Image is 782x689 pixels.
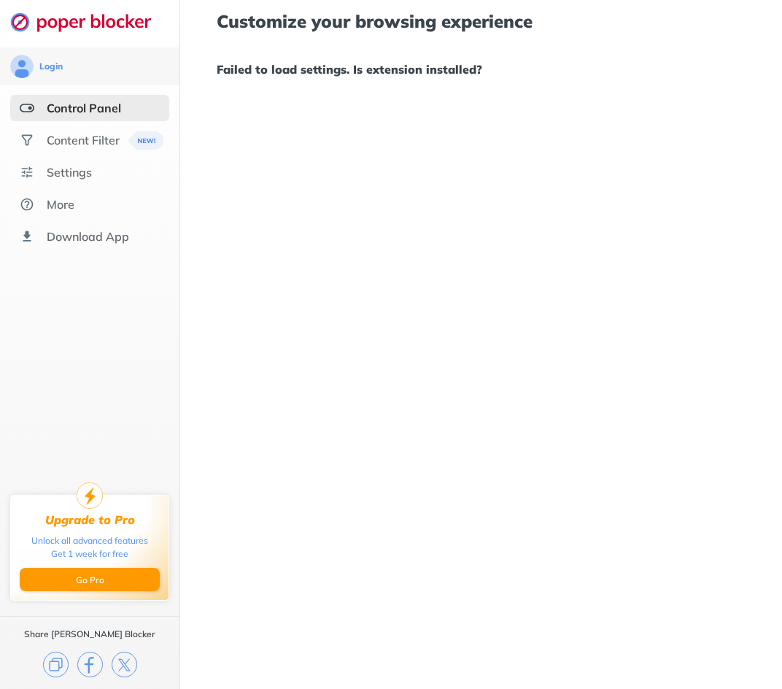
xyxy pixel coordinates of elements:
[45,513,135,527] div: Upgrade to Pro
[20,568,160,591] button: Go Pro
[51,547,128,561] div: Get 1 week for free
[47,229,129,244] div: Download App
[77,482,103,509] img: upgrade-to-pro.svg
[47,165,92,180] div: Settings
[24,628,155,640] div: Share [PERSON_NAME] Blocker
[20,165,34,180] img: settings.svg
[20,229,34,244] img: download-app.svg
[20,133,34,147] img: social.svg
[10,12,167,32] img: logo-webpage.svg
[47,133,120,147] div: Content Filter
[43,652,69,677] img: copy.svg
[31,534,148,547] div: Unlock all advanced features
[20,197,34,212] img: about.svg
[112,652,137,677] img: x.svg
[128,131,163,150] img: menuBanner.svg
[20,101,34,115] img: features-selected.svg
[47,101,121,115] div: Control Panel
[10,55,34,78] img: avatar.svg
[77,652,103,677] img: facebook.svg
[47,197,74,212] div: More
[39,61,63,72] div: Login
